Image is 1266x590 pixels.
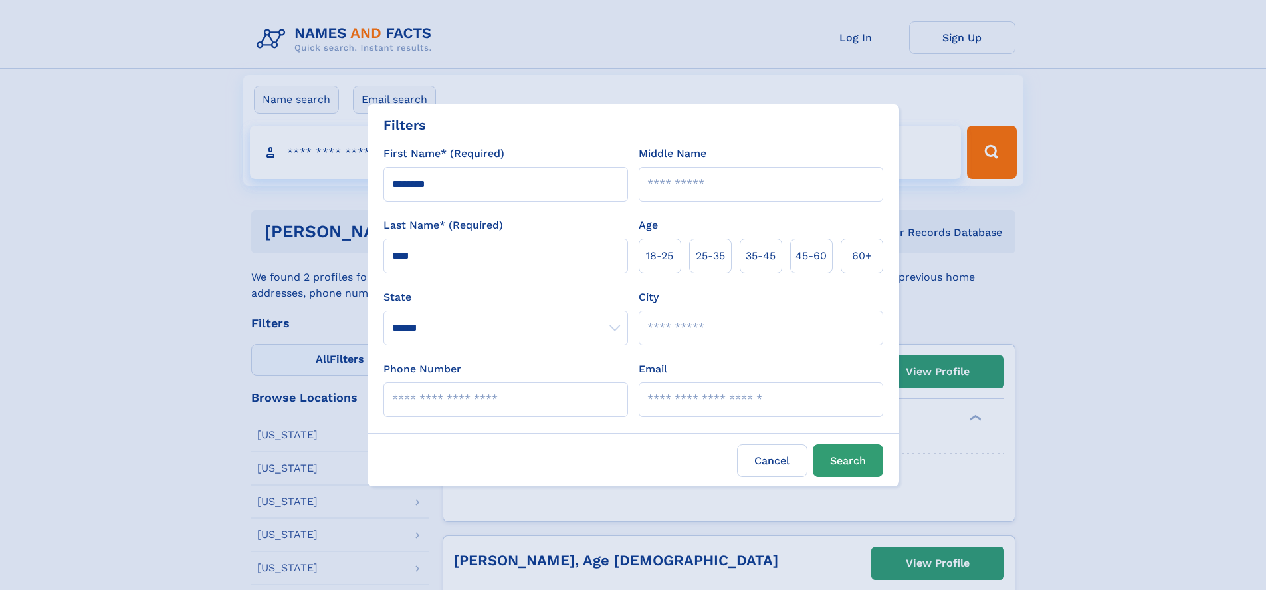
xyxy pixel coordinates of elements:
span: 35‑45 [746,248,776,264]
span: 25‑35 [696,248,725,264]
label: First Name* (Required) [383,146,504,162]
label: City [639,289,659,305]
label: Middle Name [639,146,706,162]
span: 60+ [852,248,872,264]
div: Filters [383,115,426,135]
button: Search [813,444,883,477]
label: Last Name* (Required) [383,218,503,233]
label: Phone Number [383,361,461,377]
label: State [383,289,628,305]
label: Email [639,361,667,377]
label: Cancel [737,444,807,477]
span: 45‑60 [795,248,827,264]
span: 18‑25 [646,248,673,264]
label: Age [639,218,658,233]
